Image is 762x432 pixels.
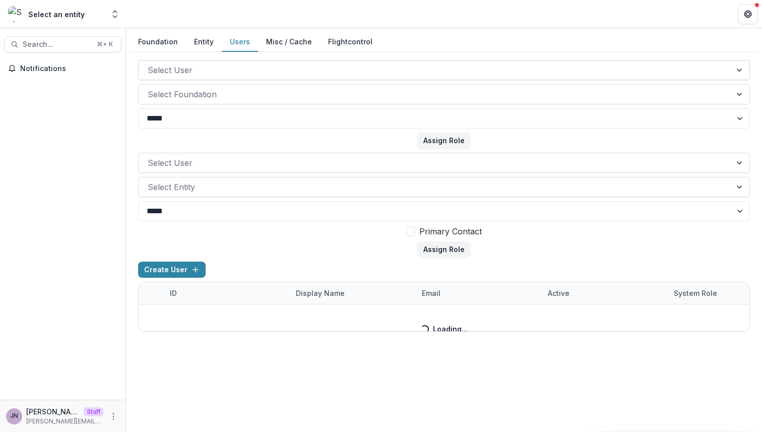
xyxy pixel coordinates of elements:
[4,36,121,52] button: Search...
[186,32,222,52] button: Entity
[130,32,186,52] button: Foundation
[222,32,258,52] button: Users
[328,36,372,47] a: Flightcontrol
[26,417,103,426] p: [PERSON_NAME][EMAIL_ADDRESS][DOMAIN_NAME]
[107,410,119,422] button: More
[20,65,117,73] span: Notifications
[84,407,103,416] p: Staff
[417,133,471,149] button: Assign Role
[417,241,471,258] button: Assign Role
[28,9,85,20] div: Select an entity
[419,225,482,237] span: Primary Contact
[258,32,320,52] button: Misc / Cache
[26,406,80,417] p: [PERSON_NAME]
[738,4,758,24] button: Get Help
[8,6,24,22] img: Select an entity
[10,413,18,419] div: Joyce N
[95,39,115,50] div: ⌘ + K
[23,40,91,49] span: Search...
[108,4,122,24] button: Open entity switcher
[4,60,121,77] button: Notifications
